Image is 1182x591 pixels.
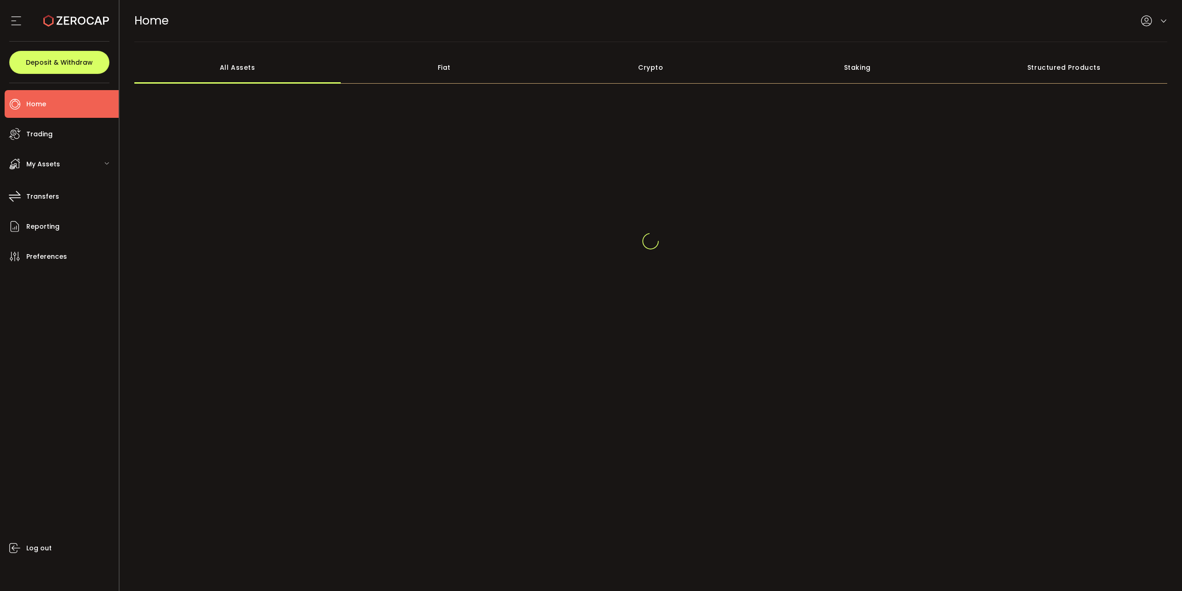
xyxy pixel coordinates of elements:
[754,51,961,84] div: Staking
[134,51,341,84] div: All Assets
[548,51,754,84] div: Crypto
[341,51,548,84] div: Fiat
[26,59,93,66] span: Deposit & Withdraw
[961,51,1168,84] div: Structured Products
[26,250,67,263] span: Preferences
[26,220,60,233] span: Reporting
[26,190,59,203] span: Transfers
[134,12,169,29] span: Home
[26,128,53,141] span: Trading
[9,51,109,74] button: Deposit & Withdraw
[26,542,52,555] span: Log out
[26,158,60,171] span: My Assets
[26,97,46,111] span: Home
